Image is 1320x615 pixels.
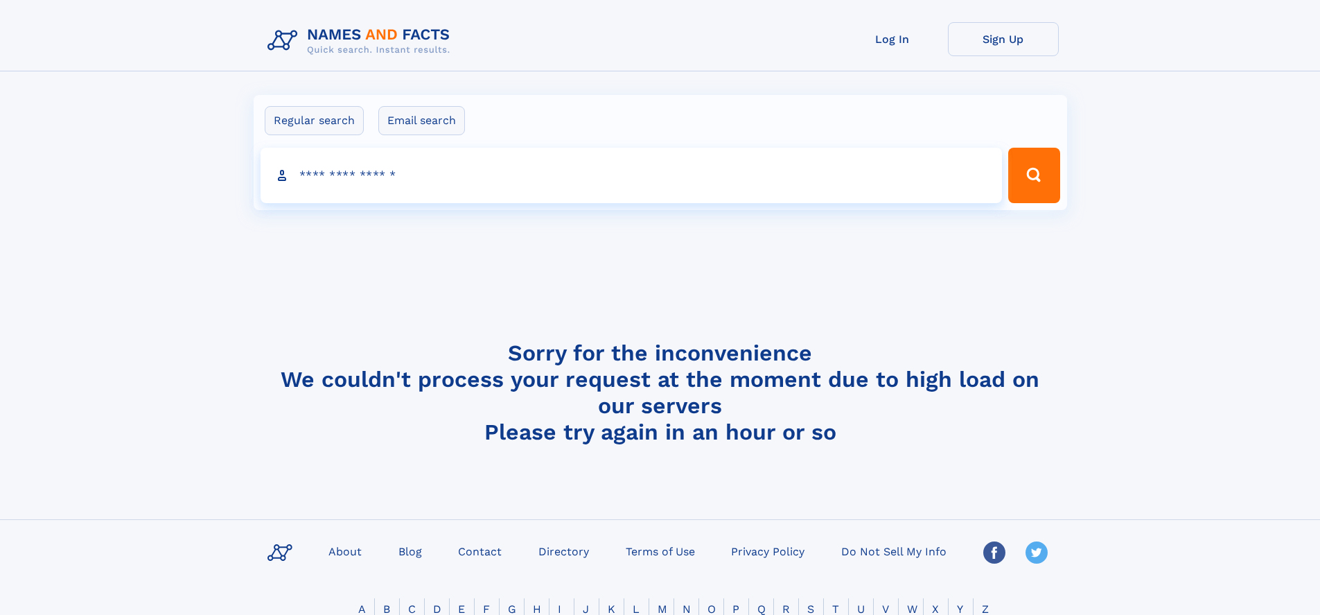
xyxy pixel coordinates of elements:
a: Sign Up [948,22,1059,56]
a: Contact [452,541,507,561]
img: Twitter [1026,542,1048,564]
a: Log In [837,22,948,56]
img: Facebook [983,542,1005,564]
button: Search Button [1008,148,1059,203]
input: search input [261,148,1003,203]
a: Terms of Use [620,541,701,561]
h4: Sorry for the inconvenience We couldn't process your request at the moment due to high load on ou... [262,340,1059,445]
a: About [323,541,367,561]
img: Logo Names and Facts [262,22,461,60]
a: Privacy Policy [725,541,810,561]
a: Do Not Sell My Info [836,541,952,561]
label: Regular search [265,106,364,135]
a: Directory [533,541,595,561]
a: Blog [393,541,428,561]
label: Email search [378,106,465,135]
